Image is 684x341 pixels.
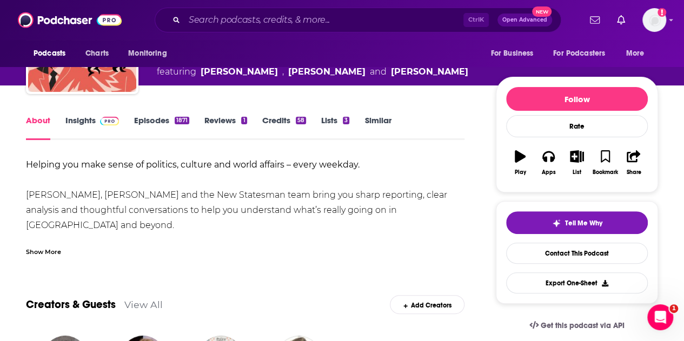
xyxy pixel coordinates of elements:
[586,11,604,29] a: Show notifications dropdown
[542,169,556,176] div: Apps
[364,115,391,140] a: Similar
[506,211,648,234] button: tell me why sparkleTell Me Why
[619,43,658,64] button: open menu
[204,115,247,140] a: Reviews1
[184,11,463,29] input: Search podcasts, credits, & more...
[546,43,621,64] button: open menu
[175,117,189,124] div: 1871
[370,65,387,78] span: and
[296,117,306,124] div: 58
[497,14,552,26] button: Open AdvancedNew
[565,219,602,228] span: Tell Me Why
[506,115,648,137] div: Rate
[121,43,181,64] button: open menu
[534,143,562,182] button: Apps
[573,169,581,176] div: List
[521,312,633,339] a: Get this podcast via API
[26,159,360,170] strong: Helping you make sense of politics, culture and world affairs – every weekday.
[502,17,547,23] span: Open Advanced
[563,143,591,182] button: List
[506,87,648,111] button: Follow
[613,11,629,29] a: Show notifications dropdown
[391,65,468,78] a: Stephen Bush
[241,117,247,124] div: 1
[78,43,115,64] a: Charts
[626,169,641,176] div: Share
[155,8,561,32] div: Search podcasts, credits, & more...
[490,46,533,61] span: For Business
[620,143,648,182] button: Share
[157,65,468,78] span: featuring
[642,8,666,32] button: Show profile menu
[85,46,109,61] span: Charts
[506,272,648,293] button: Export One-Sheet
[541,321,625,330] span: Get this podcast via API
[463,13,489,27] span: Ctrl K
[506,143,534,182] button: Play
[553,46,605,61] span: For Podcasters
[321,115,349,140] a: Lists3
[506,243,648,264] a: Contact This Podcast
[647,304,673,330] iframe: Intercom live chat
[282,65,284,78] span: ,
[262,115,306,140] a: Credits58
[134,115,189,140] a: Episodes1871
[343,117,349,124] div: 3
[34,46,65,61] span: Podcasts
[669,304,678,313] span: 1
[532,6,552,17] span: New
[642,8,666,32] span: Logged in as egilfenbaum
[26,43,79,64] button: open menu
[658,8,666,17] svg: Add a profile image
[124,299,163,310] a: View All
[288,65,366,78] a: Anoosh Chakelian
[65,115,119,140] a: InsightsPodchaser Pro
[626,46,645,61] span: More
[26,115,50,140] a: About
[128,46,167,61] span: Monitoring
[591,143,619,182] button: Bookmark
[483,43,547,64] button: open menu
[642,8,666,32] img: User Profile
[18,10,122,30] img: Podchaser - Follow, Share and Rate Podcasts
[201,65,278,78] a: Hannah Barnes
[26,298,116,311] a: Creators & Guests
[593,169,618,176] div: Bookmark
[100,117,119,125] img: Podchaser Pro
[552,219,561,228] img: tell me why sparkle
[515,169,526,176] div: Play
[390,295,464,314] div: Add Creators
